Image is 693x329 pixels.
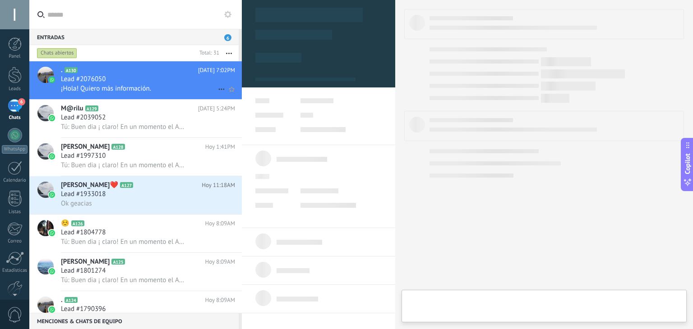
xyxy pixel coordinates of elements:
span: Lead #2039052 [61,113,106,122]
span: Hoy 8:09AM [205,296,235,305]
span: Lead #1801274 [61,266,106,275]
div: Calendario [2,178,28,183]
img: icon [49,77,55,83]
a: avatariconM@riluA129[DATE] 5:24PMLead #2039052Tú: Buen dia ¡ claro! En un momento el Abogado se c... [29,100,242,137]
span: M@rilu [61,104,83,113]
span: Lead #1997310 [61,151,106,160]
a: avataricon[PERSON_NAME]A128Hoy 1:41PMLead #1997310Tú: Buen dia ¡ claro! En un momento el Abogado ... [29,138,242,176]
a: avataricon☺️A126Hoy 8:09AMLead #1804778Tú: Buen dia ¡ claro! En un momento el Abogado se comunica... [29,215,242,252]
div: Estadísticas [2,268,28,274]
span: Tú: Buen dia ¡ claro! En un momento el Abogado se comunicara contigo, para darte tu asesoría pers... [61,276,185,284]
span: Lead #1933018 [61,190,106,199]
div: Leads [2,86,28,92]
span: Copilot [683,154,692,174]
span: 6 [224,34,231,41]
span: A128 [111,144,125,150]
div: Panel [2,54,28,59]
span: Hoy 8:09AM [205,219,235,228]
span: Hoy 8:09AM [205,257,235,266]
a: avataricon[PERSON_NAME]A125Hoy 8:09AMLead #1801274Tú: Buen dia ¡ claro! En un momento el Abogado ... [29,253,242,291]
span: A126 [71,220,84,226]
span: Tú: Buen dia ¡ claro! En un momento el Abogado se comunicara contigo, para darte tu asesoría pers... [61,161,185,169]
span: A127 [120,182,133,188]
span: ☺️ [61,219,69,228]
div: Chats [2,115,28,121]
span: A130 [65,67,78,73]
span: A124 [65,297,78,303]
div: Entradas [29,29,239,45]
img: icon [49,230,55,236]
span: [DATE] 7:02PM [198,66,235,75]
img: icon [49,306,55,313]
span: [PERSON_NAME]❤️ [61,181,118,190]
div: Listas [2,209,28,215]
div: Chats abiertos [37,48,77,59]
span: Ok geacias [61,199,92,208]
span: A125 [111,259,125,265]
span: [DATE] 5:24PM [198,104,235,113]
span: A129 [85,105,98,111]
span: [PERSON_NAME] [61,257,110,266]
a: avataricon.A130[DATE] 7:02PMLead #2076050¡Hola! Quiero más información. [29,61,242,99]
span: Tú: Buen dia ¡ claro! En un momento el Abogado se comunicara contigo, para darte tu asesoría pers... [61,238,185,246]
div: Menciones & Chats de equipo [29,313,239,329]
img: icon [49,268,55,274]
div: WhatsApp [2,145,28,154]
img: icon [49,153,55,160]
img: icon [49,192,55,198]
span: Hoy 1:41PM [205,142,235,151]
div: Correo [2,238,28,244]
span: Lead #1804778 [61,228,106,237]
span: Lead #1790396 [61,305,106,314]
span: . [61,296,63,305]
span: Hoy 11:18AM [202,181,235,190]
span: 6 [18,98,25,105]
span: Tú: Buen dia ¡ claro! En un momento el Abogado se comunicara contigo, para darte tu asesoría pers... [61,123,185,131]
div: Total: 31 [196,49,219,58]
a: avataricon[PERSON_NAME]❤️A127Hoy 11:18AMLead #1933018Ok geacias [29,176,242,214]
span: ¡Hola! Quiero más información. [61,84,151,93]
span: Lead #2076050 [61,75,106,84]
span: . [61,66,63,75]
span: [PERSON_NAME] [61,142,110,151]
img: icon [49,115,55,121]
a: avataricon.A124Hoy 8:09AMLead #1790396 [29,291,242,329]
